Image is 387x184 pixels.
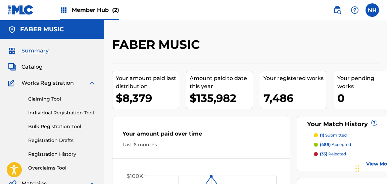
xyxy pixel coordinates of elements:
img: Catalog [8,63,16,71]
iframe: Resource Center [368,104,387,158]
img: MLC Logo [8,5,34,15]
h5: FABER MUSIC [20,26,64,33]
span: Summary [21,47,49,55]
img: Summary [8,47,16,55]
img: Accounts [8,26,16,34]
span: (1) [320,133,324,138]
a: Bulk Registration Tool [28,123,96,130]
span: (2) [112,7,119,13]
a: Public Search [331,3,344,17]
p: accepted [320,142,351,148]
div: $8,379 [116,90,179,106]
img: Top Rightsholders [60,6,68,14]
div: Last 6 months [123,141,280,148]
a: CatalogCatalog [8,63,43,71]
div: Your amount paid over time [123,130,280,141]
a: Overclaims Tool [28,164,96,172]
img: search [333,6,341,14]
div: Help [348,3,361,17]
span: (489) [320,142,331,147]
div: 7,486 [263,90,327,106]
a: Registration History [28,151,96,158]
p: rejected [320,151,346,157]
iframe: Chat Widget [353,152,387,184]
div: Drag [355,158,359,179]
div: Amount paid to date this year [190,74,253,90]
a: Claiming Tool [28,96,96,103]
div: $135,982 [190,90,253,106]
span: Member Hub [72,6,119,14]
tspan: $100K [127,173,143,179]
img: expand [88,79,96,87]
a: SummarySummary [8,47,49,55]
img: Works Registration [8,79,17,87]
img: help [351,6,359,14]
div: User Menu [366,3,379,17]
div: Your amount paid last distribution [116,74,179,90]
span: Works Registration [21,79,74,87]
p: submitted [320,132,347,138]
span: (33) [320,151,327,156]
h2: FABER MUSIC [112,37,203,52]
a: Registration Drafts [28,137,96,144]
a: Individual Registration Tool [28,109,96,116]
span: Catalog [21,63,43,71]
div: Your registered works [263,74,327,82]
